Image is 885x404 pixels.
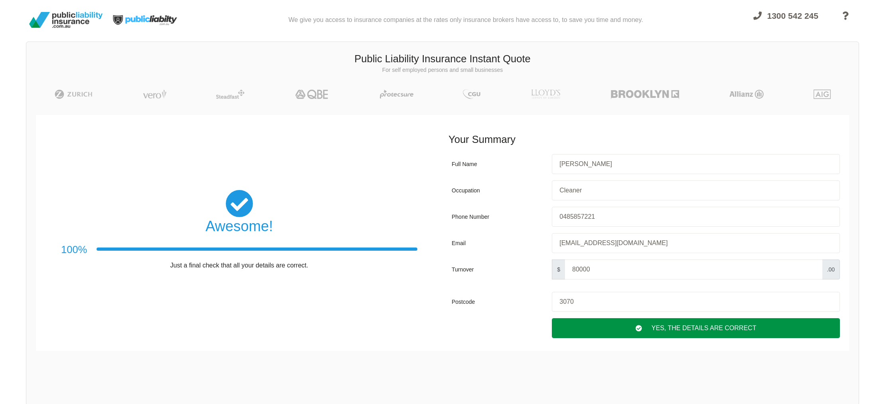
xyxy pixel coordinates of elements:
img: CGU | Public Liability Insurance [460,89,484,99]
img: Steadfast | Public Liability Insurance [213,89,248,99]
img: LLOYD's | Public Liability Insurance [527,89,565,99]
div: Email [452,233,549,253]
h3: 100% [61,243,87,257]
a: 1300 542 245 [746,6,826,37]
span: .00 [822,259,840,279]
img: Public Liability Insurance Light [106,3,186,37]
div: Postcode [452,292,549,312]
div: Occupation [452,180,549,200]
input: Your phone number, eg: +61xxxxxxxxxx / 0xxxxxxxxx [552,207,840,227]
img: AIG | Public Liability Insurance [810,89,834,99]
span: 1300 542 245 [767,11,818,20]
div: Yes, The Details are correct [552,318,840,338]
div: Phone Number [452,207,549,227]
img: Public Liability Insurance [26,9,106,31]
img: Vero | Public Liability Insurance [139,89,170,99]
img: Zurich | Public Liability Insurance [51,89,96,99]
img: Protecsure | Public Liability Insurance [377,89,417,99]
div: We give you access to insurance companies at the rates only insurance brokers have access to, to ... [288,3,643,37]
input: Your email [552,233,840,253]
img: Allianz | Public Liability Insurance [725,89,768,99]
p: For self employed persons and small businesses [32,66,853,74]
input: Your turnover [565,259,822,279]
input: Your occupation [552,180,840,200]
h3: Your Summary [448,133,843,147]
h2: Awesome! [61,218,417,235]
p: Just a final check that all your details are correct. [61,261,417,270]
div: Full Name [452,154,549,174]
input: Your first and last names [552,154,840,174]
h3: Public Liability Insurance Instant Quote [32,52,853,66]
span: $ [552,259,565,279]
input: Your postcode [552,292,840,312]
div: Turnover [452,259,549,279]
img: Brooklyn | Public Liability Insurance [608,89,682,99]
img: QBE | Public Liability Insurance [290,89,334,99]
